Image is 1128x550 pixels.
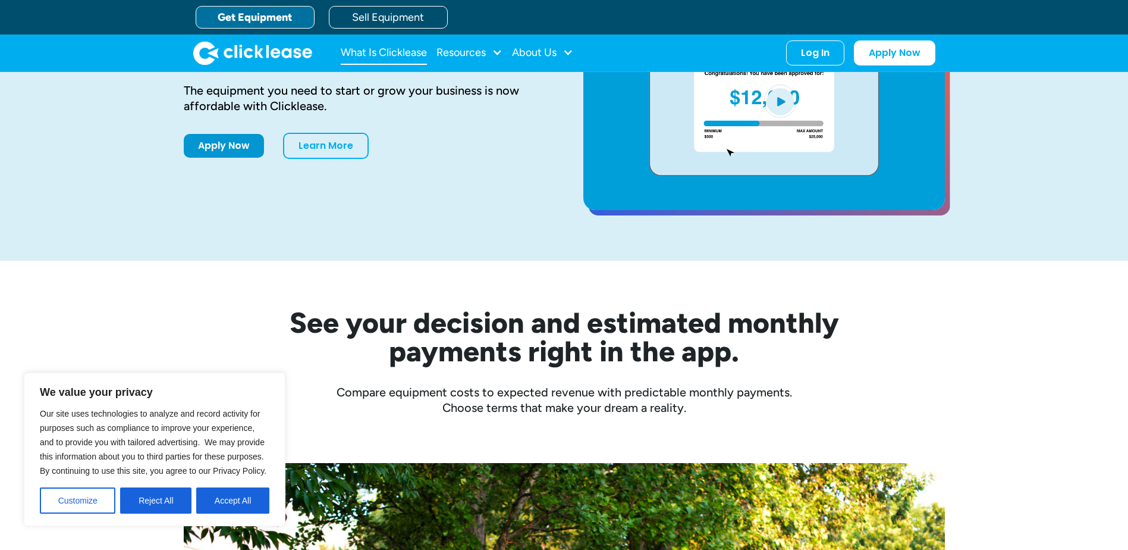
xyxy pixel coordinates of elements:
div: Log In [801,47,829,59]
button: Accept All [196,487,269,514]
button: Customize [40,487,115,514]
a: open lightbox [583,1,945,210]
a: Learn More [283,133,369,159]
a: What Is Clicklease [341,41,427,65]
a: Get Equipment [196,6,315,29]
a: Sell Equipment [329,6,448,29]
img: Clicklease logo [193,41,312,65]
button: Reject All [120,487,191,514]
a: Apply Now [184,134,264,158]
div: About Us [512,41,573,65]
div: Resources [436,41,502,65]
h2: See your decision and estimated monthly payments right in the app. [231,308,897,365]
span: Our site uses technologies to analyze and record activity for purposes such as compliance to impr... [40,409,266,476]
a: Apply Now [854,40,935,65]
div: The equipment you need to start or grow your business is now affordable with Clicklease. [184,83,545,114]
div: Compare equipment costs to expected revenue with predictable monthly payments. Choose terms that ... [184,385,945,415]
img: Blue play button logo on a light blue circular background [764,85,796,118]
div: We value your privacy [24,373,285,526]
p: We value your privacy [40,385,269,399]
a: home [193,41,312,65]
